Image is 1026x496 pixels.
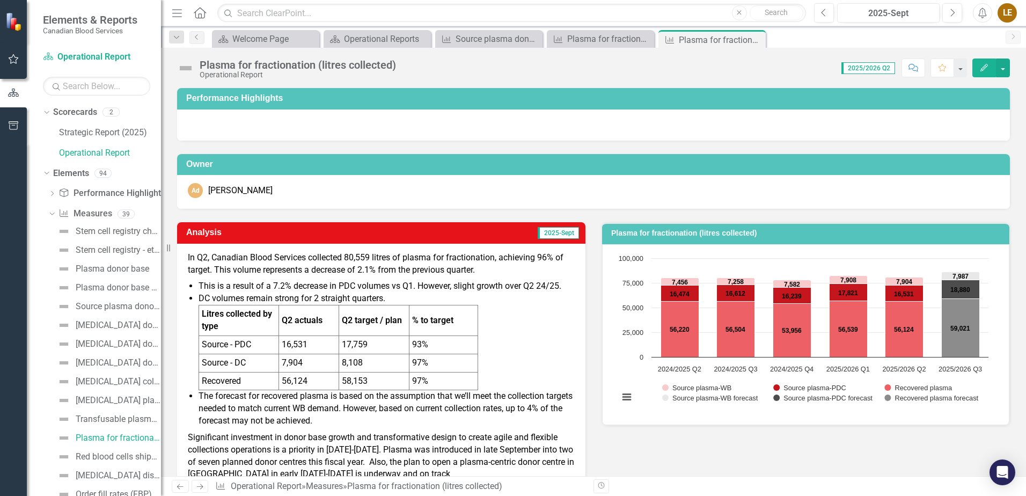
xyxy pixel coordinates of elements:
[57,300,70,313] img: Not Defined
[43,51,150,63] a: Operational Report
[94,169,112,178] div: 94
[55,335,161,353] a: [MEDICAL_DATA] donor base churn (new, reinstated, lapsed)
[885,285,924,301] path: 2025/2026 Q2, 16,531. Source plasma-PDC.
[76,414,161,424] div: Transfusable plasma collections (litres)
[199,372,279,390] td: Recovered
[55,279,161,296] a: Plasma donor base churn (new, reinstated, lapsed)
[76,245,161,255] div: Stem cell registry - ethnic diversity
[950,286,970,294] text: 18,880
[186,159,1005,169] h3: Owner
[942,298,980,357] path: 2025/2026 Q3, 59,021. Recovered plasma forecast.
[998,3,1017,23] div: LE
[640,353,643,361] text: 0
[679,280,979,298] g: Source plasma-PDC forecast, bar series 5 of 6 with 6 bars.
[611,229,1004,237] h3: Plasma for fractionation (litres collected)
[282,315,323,325] strong: Q2 actuals
[231,481,302,491] a: Operational Report
[714,365,757,373] text: 2024/2025 Q3
[57,262,70,275] img: Not Defined
[57,281,70,294] img: Not Defined
[202,309,272,331] strong: Litres collected by type
[770,365,814,373] text: 2024/2025 Q4
[939,365,982,373] text: 2025/2026 Q3
[725,326,745,333] text: 56,504
[76,227,161,236] div: Stem cell registry churn
[885,301,924,357] path: 2025/2026 Q2, 56,124. Recovered plasma.
[765,8,788,17] span: Search
[53,106,97,119] a: Scorecards
[679,272,979,280] g: Source plasma-WB forecast, bar series 4 of 6 with 6 bars.
[670,290,690,298] text: 16,474
[339,354,409,372] td: 8,108
[57,225,70,238] img: Not Defined
[76,433,161,443] div: Plasma for fractionation (litres collected)
[55,242,161,259] a: Stem cell registry - ethnic diversity
[55,317,161,334] a: [MEDICAL_DATA] donor base (active donors)
[412,315,453,325] strong: % to target
[830,275,868,283] path: 2025/2026 Q1, 7,908. Source plasma-WB.
[773,280,811,287] path: 2024/2025 Q4, 7,582. Source plasma-WB.
[208,185,273,197] div: [PERSON_NAME]
[438,32,540,46] a: Source plasma donor frequency
[43,77,150,96] input: Search Below...
[188,252,575,279] p: In Q2, Canadian Blood Services collected 80,559 litres of plasma for fractionation, achieving 96%...
[662,384,732,392] button: Show Source plasma-WB
[57,356,70,369] img: Not Defined
[826,365,870,373] text: 2025/2026 Q1
[347,481,502,491] div: Plasma for fractionation (litres collected)
[215,32,317,46] a: Welcome Page
[59,127,161,139] a: Strategic Report (2025)
[661,285,699,301] path: 2024/2025 Q2, 16,474. Source plasma-PDC.
[882,365,926,373] text: 2025/2026 Q2
[186,93,1005,103] h3: Performance Highlights
[55,373,161,390] a: [MEDICAL_DATA] collections
[43,26,137,35] small: Canadian Blood Services
[884,384,952,392] button: Show Recovered plasma
[679,298,979,357] g: Recovered plasma forecast, bar series 6 of 6 with 6 bars.
[661,301,699,357] path: 2024/2025 Q2, 56,220. Recovered plasma.
[773,287,811,303] path: 2024/2025 Q4, 16,239. Source plasma-PDC.
[55,392,161,409] a: [MEDICAL_DATA] platelet collections
[679,33,763,47] div: Plasma for fractionation (litres collected)
[838,326,858,333] text: 56,539
[76,283,161,293] div: Plasma donor base churn (new, reinstated, lapsed)
[57,244,70,257] img: Not Defined
[76,339,161,349] div: [MEDICAL_DATA] donor base churn (new, reinstated, lapsed)
[661,278,699,285] path: 2024/2025 Q2, 7,456. Source plasma-WB.
[199,354,279,372] td: Source - DC
[326,32,428,46] a: Operational Reports
[782,293,802,300] text: 16,239
[658,365,701,373] text: 2024/2025 Q2
[894,326,914,333] text: 56,124
[188,183,203,198] div: Ad
[342,315,402,325] strong: Q2 target / plan
[199,335,279,354] td: Source - PDC
[76,358,161,368] div: [MEDICAL_DATA] donor frequency
[838,289,858,297] text: 17,821
[830,283,868,301] path: 2025/2026 Q1, 17,821. Source plasma-PDC.
[188,429,575,480] p: Significant investment in donor base growth and transformative design to create agile and flexibl...
[55,223,161,240] a: Stem cell registry churn
[942,280,980,298] path: 2025/2026 Q3, 18,880. Source plasma-PDC forecast.
[200,59,396,71] div: Plasma for fractionation (litres collected)
[59,147,161,159] a: Operational Report
[76,264,149,274] div: Plasma donor base
[567,32,651,46] div: Plasma for fractionation (litres shipped)
[884,394,978,402] button: Show Recovered plasma forecast
[409,335,478,354] td: 93%
[894,290,914,298] text: 16,531
[57,413,70,426] img: Not Defined
[53,167,89,180] a: Elements
[942,272,980,280] path: 2025/2026 Q3, 7,987. Source plasma-WB forecast.
[990,459,1015,485] div: Open Intercom Messenger
[55,467,161,484] a: [MEDICAL_DATA] discard rate
[896,278,912,286] text: 7,904
[118,209,135,218] div: 39
[57,394,70,407] img: Not Defined
[55,429,161,447] a: Plasma for fractionation (litres collected)
[717,301,755,357] path: 2024/2025 Q3, 56,504. Recovered plasma.
[279,335,339,354] td: 16,531
[750,5,803,20] button: Search
[177,60,194,77] img: Not Defined
[55,260,149,278] a: Plasma donor base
